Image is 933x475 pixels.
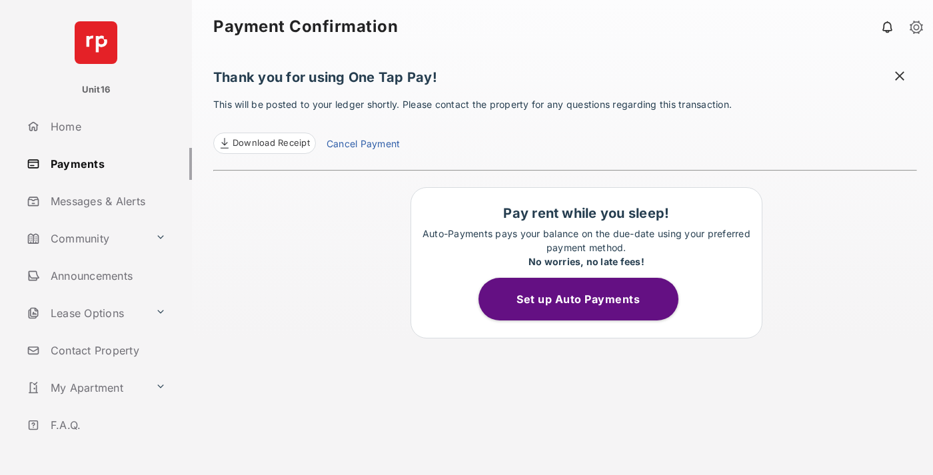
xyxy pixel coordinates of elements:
a: My Apartment [21,372,150,404]
a: Download Receipt [213,133,316,154]
button: Set up Auto Payments [478,278,678,320]
p: Unit16 [82,83,111,97]
a: Messages & Alerts [21,185,192,217]
img: svg+xml;base64,PHN2ZyB4bWxucz0iaHR0cDovL3d3dy53My5vcmcvMjAwMC9zdmciIHdpZHRoPSI2NCIgaGVpZ2h0PSI2NC... [75,21,117,64]
a: Contact Property [21,334,192,366]
span: Download Receipt [233,137,310,150]
div: No worries, no late fees! [418,254,755,268]
a: Lease Options [21,297,150,329]
p: Auto-Payments pays your balance on the due-date using your preferred payment method. [418,227,755,268]
h1: Pay rent while you sleep! [418,205,755,221]
strong: Payment Confirmation [213,19,398,35]
a: Announcements [21,260,192,292]
a: F.A.Q. [21,409,192,441]
a: Set up Auto Payments [478,292,694,306]
a: Payments [21,148,192,180]
a: Home [21,111,192,143]
a: Cancel Payment [327,137,400,154]
h1: Thank you for using One Tap Pay! [213,69,917,92]
a: Community [21,223,150,254]
p: This will be posted to your ledger shortly. Please contact the property for any questions regardi... [213,97,917,154]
